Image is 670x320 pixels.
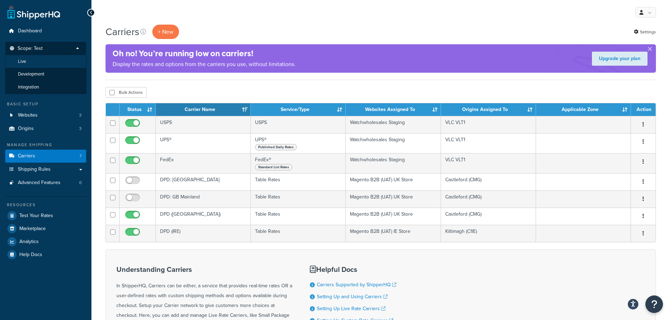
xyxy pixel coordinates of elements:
td: Table Rates [251,173,346,190]
td: FedEx® [251,153,346,173]
li: Integration [5,81,87,94]
td: FedEx [156,153,251,173]
span: 7 [79,153,82,159]
td: Magento B2B (UAT) IE Store [346,225,441,242]
td: DPD (IRE) [156,225,251,242]
td: Kiltimagh (C1IE) [441,225,536,242]
th: Carrier Name: activate to sort column ascending [156,103,251,116]
span: Test Your Rates [19,213,53,219]
a: Help Docs [5,248,86,261]
td: Table Rates [251,225,346,242]
span: Carriers [18,153,35,159]
a: Analytics [5,235,86,248]
button: Open Resource Center [645,295,663,313]
td: Watchwholesales Staging [346,153,441,173]
span: Shipping Rules [18,166,51,172]
td: Magento B2B (UAT) UK Store [346,190,441,208]
span: 3 [79,112,82,118]
td: VLC VLT1 [441,153,536,173]
span: Analytics [19,239,39,245]
th: Websites Assigned To: activate to sort column ascending [346,103,441,116]
th: Action [631,103,656,116]
span: Integration [18,84,39,90]
td: Castleford (CMG) [441,190,536,208]
td: UPS® [251,133,346,153]
span: Help Docs [19,252,42,258]
h1: Carriers [106,25,139,39]
th: Origins Assigned To: activate to sort column ascending [441,103,536,116]
td: Table Rates [251,190,346,208]
td: USPS [156,116,251,133]
td: USPS [251,116,346,133]
td: VLC VLT1 [441,133,536,153]
span: Origins [18,126,34,132]
a: Origins 3 [5,122,86,135]
li: Origins [5,122,86,135]
span: Dashboard [18,28,42,34]
th: Status: activate to sort column ascending [120,103,156,116]
div: Basic Setup [5,101,86,107]
li: Live [5,55,87,68]
button: + New [152,25,179,39]
li: Carriers [5,150,86,163]
li: Websites [5,109,86,122]
h3: Understanding Carriers [116,266,292,273]
span: Published Daily Rates [255,144,297,150]
div: Resources [5,202,86,208]
span: 0 [79,180,82,186]
th: Applicable Zone: activate to sort column ascending [536,103,631,116]
div: Manage Shipping [5,142,86,148]
span: Live [18,59,26,65]
td: DPD ([GEOGRAPHIC_DATA]) [156,208,251,225]
span: Scope: Test [18,46,43,52]
td: Castleford (CMG) [441,173,536,190]
td: Castleford (CMG) [441,208,536,225]
td: Table Rates [251,208,346,225]
a: Advanced Features 0 [5,176,86,189]
td: Watchwholesales Staging [346,133,441,153]
li: Development [5,68,87,81]
span: Advanced Features [18,180,60,186]
a: ShipperHQ Home [7,5,60,19]
p: Display the rates and options from the carriers you use, without limitations. [113,59,295,69]
h4: Oh no! You’re running low on carriers! [113,48,295,59]
span: Development [18,71,44,77]
a: Carriers 7 [5,150,86,163]
a: Shipping Rules [5,163,86,176]
a: Carriers Supported by ShipperHQ [317,281,396,288]
td: VLC VLT1 [441,116,536,133]
a: Setting Up Live Rate Carriers [317,305,385,312]
button: Bulk Actions [106,87,147,98]
td: Magento B2B (UAT) UK Store [346,173,441,190]
td: DPD: GB Mainland [156,190,251,208]
a: Dashboard [5,25,86,38]
a: Marketplace [5,222,86,235]
a: Websites 3 [5,109,86,122]
span: Marketplace [19,226,46,232]
a: Settings [634,27,656,37]
th: Service/Type: activate to sort column ascending [251,103,346,116]
a: Upgrade your plan [592,52,647,66]
span: Websites [18,112,38,118]
td: Magento B2B (UAT) UK Store [346,208,441,225]
a: Test Your Rates [5,209,86,222]
td: DPD: [GEOGRAPHIC_DATA] [156,173,251,190]
a: Setting Up and Using Carriers [317,293,388,300]
td: UPS® [156,133,251,153]
span: 3 [79,126,82,132]
li: Advanced Features [5,176,86,189]
span: Standard List Rates [255,164,292,170]
td: Watchwholesales Staging [346,116,441,133]
h3: Helpful Docs [310,266,402,273]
